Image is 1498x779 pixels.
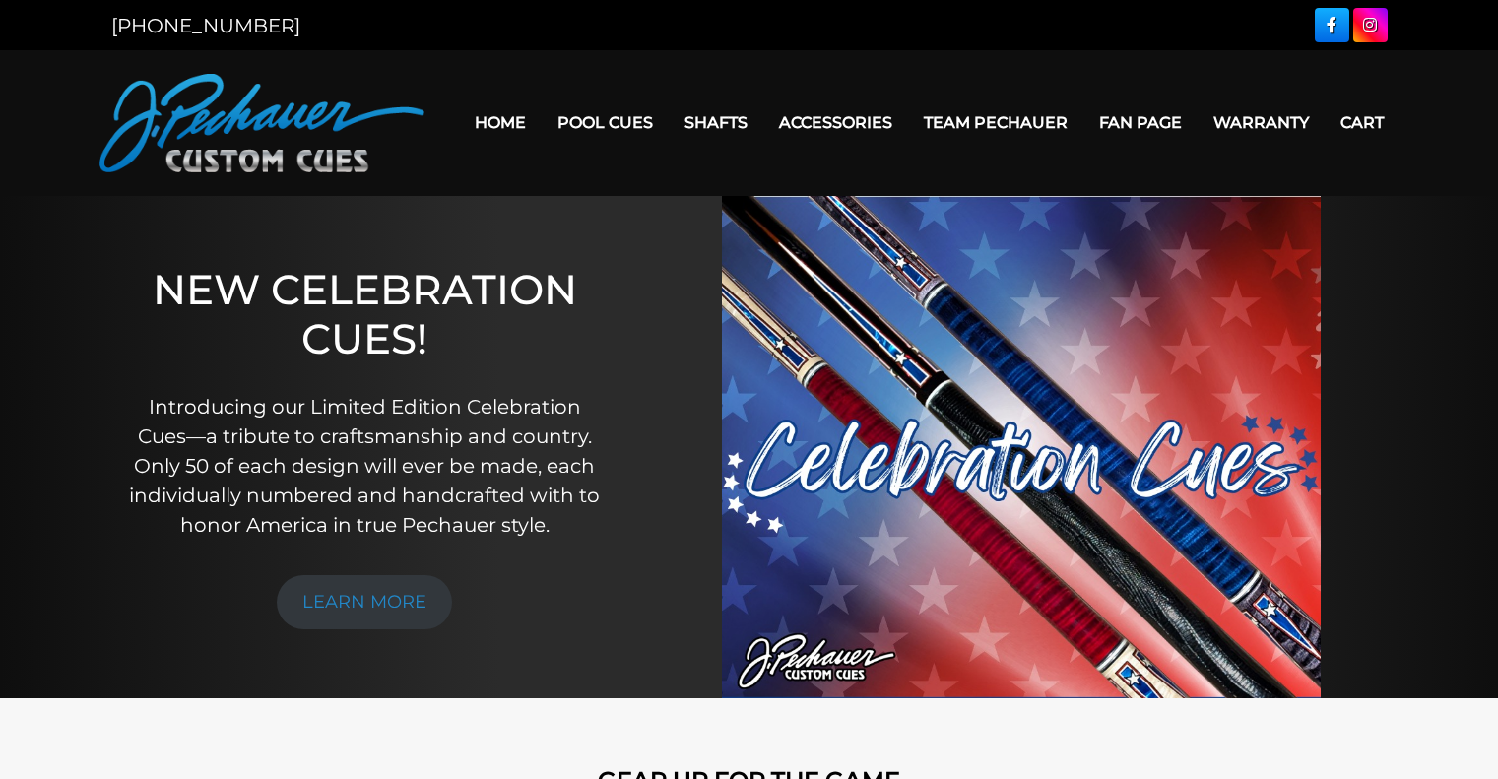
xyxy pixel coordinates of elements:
a: Cart [1325,97,1400,148]
a: [PHONE_NUMBER] [111,14,300,37]
img: Pechauer Custom Cues [99,74,424,172]
h1: NEW CELEBRATION CUES! [122,265,607,364]
a: Accessories [763,97,908,148]
a: LEARN MORE [277,575,452,629]
a: Warranty [1198,97,1325,148]
p: Introducing our Limited Edition Celebration Cues—a tribute to craftsmanship and country. Only 50 ... [122,392,607,540]
a: Home [459,97,542,148]
a: Team Pechauer [908,97,1083,148]
a: Fan Page [1083,97,1198,148]
a: Shafts [669,97,763,148]
a: Pool Cues [542,97,669,148]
